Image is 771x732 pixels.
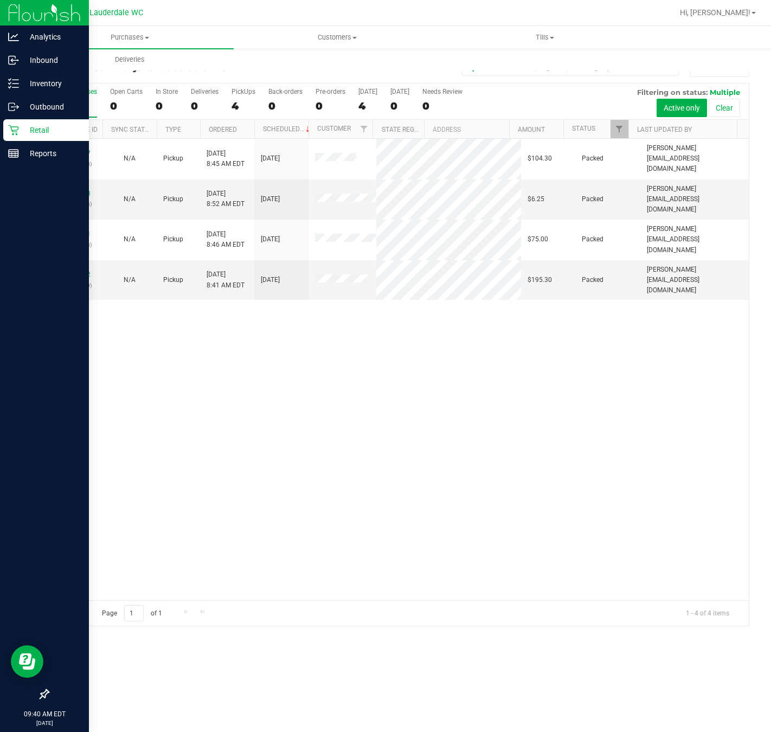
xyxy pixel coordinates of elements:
inline-svg: Inventory [8,78,19,89]
p: Inbound [19,54,84,67]
a: Purchases [26,26,234,49]
h3: Purchase Summary: [48,63,281,73]
div: 0 [316,100,345,112]
p: 09:40 AM EDT [5,709,84,719]
span: [DATE] 8:52 AM EDT [207,189,245,209]
span: Pickup [163,194,183,204]
a: Status [572,125,595,132]
div: 0 [110,100,143,112]
span: 1 - 4 of 4 items [677,605,738,621]
div: Back-orders [268,88,303,95]
div: In Store [156,88,178,95]
p: Reports [19,147,84,160]
a: Customer [317,125,351,132]
a: Last Updated By [637,126,692,133]
span: Hi, [PERSON_NAME]! [680,8,750,17]
span: [PERSON_NAME][EMAIL_ADDRESS][DOMAIN_NAME] [647,265,742,296]
span: Purchases [26,33,234,42]
div: [DATE] [390,88,409,95]
inline-svg: Inbound [8,55,19,66]
a: Sync Status [111,126,153,133]
button: N/A [124,194,136,204]
button: Active only [657,99,707,117]
a: Scheduled [263,125,312,133]
span: Page of 1 [93,605,171,622]
span: Customers [234,33,441,42]
th: Address [424,120,509,139]
span: $104.30 [528,153,552,164]
div: 0 [422,100,462,112]
inline-svg: Reports [8,148,19,159]
span: [DATE] 8:45 AM EDT [207,149,245,169]
span: [PERSON_NAME][EMAIL_ADDRESS][DOMAIN_NAME] [647,184,742,215]
button: N/A [124,275,136,285]
span: Packed [582,275,603,285]
a: Filter [355,120,372,138]
span: [DATE] [261,194,280,204]
span: $6.25 [528,194,544,204]
a: Amount [518,126,545,133]
p: [DATE] [5,719,84,727]
span: Pickup [163,275,183,285]
span: [DATE] [261,234,280,245]
button: N/A [124,153,136,164]
a: Customers [234,26,441,49]
span: Not Applicable [124,276,136,284]
span: [DATE] 8:41 AM EDT [207,269,245,290]
span: Not Applicable [124,235,136,243]
span: [DATE] [261,275,280,285]
a: Tills [441,26,649,49]
span: $195.30 [528,275,552,285]
p: Retail [19,124,84,137]
input: 1 [124,605,144,622]
span: Not Applicable [124,195,136,203]
span: [DATE] [261,153,280,164]
p: Outbound [19,100,84,113]
div: Open Carts [110,88,143,95]
span: Pickup [163,153,183,164]
inline-svg: Retail [8,125,19,136]
span: Multiple [710,88,740,97]
p: Inventory [19,77,84,90]
a: Filter [611,120,628,138]
div: 0 [390,100,409,112]
span: Deliveries [100,55,159,65]
inline-svg: Analytics [8,31,19,42]
div: Needs Review [422,88,462,95]
a: Deliveries [26,48,234,71]
div: 0 [156,100,178,112]
div: 0 [268,100,303,112]
span: Packed [582,194,603,204]
div: Pre-orders [316,88,345,95]
iframe: Resource center [11,645,43,678]
span: [PERSON_NAME][EMAIL_ADDRESS][DOMAIN_NAME] [647,224,742,255]
a: Ordered [209,126,237,133]
span: Packed [582,153,603,164]
inline-svg: Outbound [8,101,19,112]
span: Not Applicable [124,155,136,162]
span: Filtering on status: [637,88,708,97]
span: Pickup [163,234,183,245]
div: 4 [358,100,377,112]
button: N/A [124,234,136,245]
a: Type [165,126,181,133]
p: Analytics [19,30,84,43]
span: Ft. Lauderdale WC [78,8,143,17]
span: $75.00 [528,234,548,245]
div: 0 [191,100,219,112]
span: [DATE] 8:46 AM EDT [207,229,245,250]
button: Clear [709,99,740,117]
div: 4 [232,100,255,112]
a: State Registry ID [382,126,439,133]
div: PickUps [232,88,255,95]
span: Tills [442,33,648,42]
div: Deliveries [191,88,219,95]
div: [DATE] [358,88,377,95]
span: Packed [582,234,603,245]
span: [PERSON_NAME][EMAIL_ADDRESS][DOMAIN_NAME] [647,143,742,175]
